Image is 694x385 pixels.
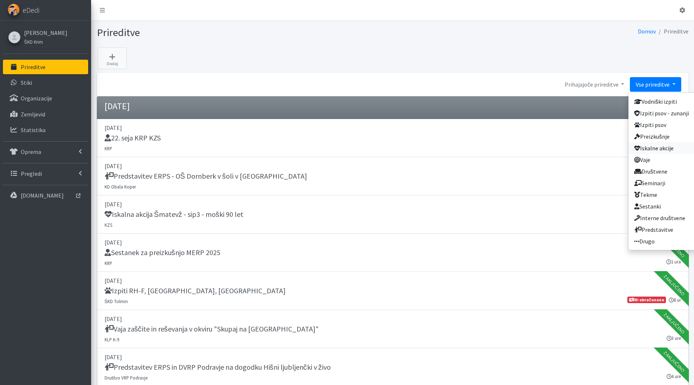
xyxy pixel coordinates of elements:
[97,195,689,234] a: [DATE] Iskalna akcija Šmatevž - sip3 - moški 90 let KZS 2 uri Obračunano Zaključeno
[23,5,39,16] span: eDedi
[3,75,88,90] a: Stiki
[656,26,689,37] li: Prireditve
[105,134,161,142] h5: 22. seja KRP KZS
[105,162,681,170] p: [DATE]
[21,63,46,71] p: Prireditve
[21,95,52,102] p: Organizacije
[8,4,20,16] img: eDedi
[105,123,681,132] p: [DATE]
[105,325,319,333] h5: Vaja zaščite in reševanja v okviru "Skupaj na [GEOGRAPHIC_DATA]"
[105,210,243,219] h5: Iskalna akcija Šmatevž - sip3 - moški 90 let
[21,111,45,118] p: Zemljevid
[630,77,681,92] a: Vse prireditve
[105,337,119,342] small: KLP K-9
[3,123,88,137] a: Statistika
[21,148,41,155] p: Oprema
[105,172,307,180] h5: Predstavitev ERPS - OŠ Dornberk v šoli v [GEOGRAPHIC_DATA]
[21,79,32,86] p: Stiki
[97,234,689,272] a: [DATE] Sestanek za preizkušnjo MERP 2025 KRP 1 ura Zaključeno
[105,200,681,209] p: [DATE]
[3,188,88,203] a: [DOMAIN_NAME]
[3,144,88,159] a: Oprema
[3,107,88,122] a: Zemljevid
[21,126,46,134] p: Statistika
[105,375,148,381] small: Društvo VRP Podravje
[3,91,88,106] a: Organizacije
[105,146,112,151] small: KRP
[3,60,88,74] a: Prireditve
[105,353,681,361] p: [DATE]
[105,248,220,257] h5: Sestanek za preizkušnjo MERP 2025
[105,314,681,323] p: [DATE]
[97,272,689,310] a: [DATE] Izpiti RH-F, [GEOGRAPHIC_DATA], [GEOGRAPHIC_DATA] ŠKD Tolmin 8 ur Ni obračunano Zaključeno
[24,39,43,45] small: ŠKD Krim
[21,192,64,199] p: [DOMAIN_NAME]
[98,47,127,69] a: Dodaj
[105,276,681,285] p: [DATE]
[105,238,681,247] p: [DATE]
[21,170,42,177] p: Pregledi
[97,157,689,195] a: [DATE] Predstavitev ERPS - OŠ Dornberk v šoli v [GEOGRAPHIC_DATA] KD Obala Koper 2 uri Zaključeno
[559,77,630,92] a: Prihajajoče prireditve
[105,184,136,190] small: KD Obala Koper
[105,101,130,112] h4: [DATE]
[24,37,67,46] a: ŠKD Krim
[97,26,390,39] h1: Prireditve
[105,222,112,228] small: KZS
[97,310,689,348] a: [DATE] Vaja zaščite in reševanja v okviru "Skupaj na [GEOGRAPHIC_DATA]" KLP K-9 3 ure Zaključeno
[105,298,128,304] small: ŠKD Tolmin
[638,28,656,35] a: Domov
[105,363,331,372] h5: Predstavitev ERPS in DVRP Podravje na dogodku Hišni ljubljenčki v živo
[3,166,88,181] a: Pregledi
[97,119,689,157] a: [DATE] 22. seja KRP KZS KRP 4 ure
[627,297,666,303] span: Ni obračunano
[105,286,286,295] h5: Izpiti RH-F, [GEOGRAPHIC_DATA], [GEOGRAPHIC_DATA]
[105,260,112,266] small: KRP
[24,28,67,37] a: [PERSON_NAME]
